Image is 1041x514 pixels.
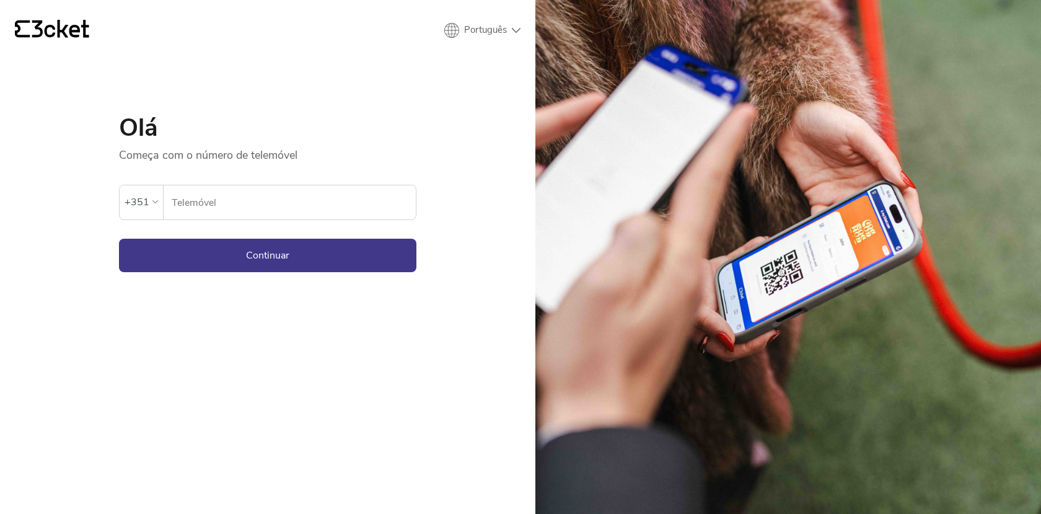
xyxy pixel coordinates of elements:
button: Continuar [119,239,416,272]
div: +351 [125,193,149,211]
h1: Olá [119,115,416,140]
label: Telemóvel [164,185,416,220]
p: Começa com o número de telemóvel [119,140,416,162]
g: {' '} [15,20,30,38]
a: {' '} [15,20,89,41]
input: Telemóvel [171,185,416,219]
